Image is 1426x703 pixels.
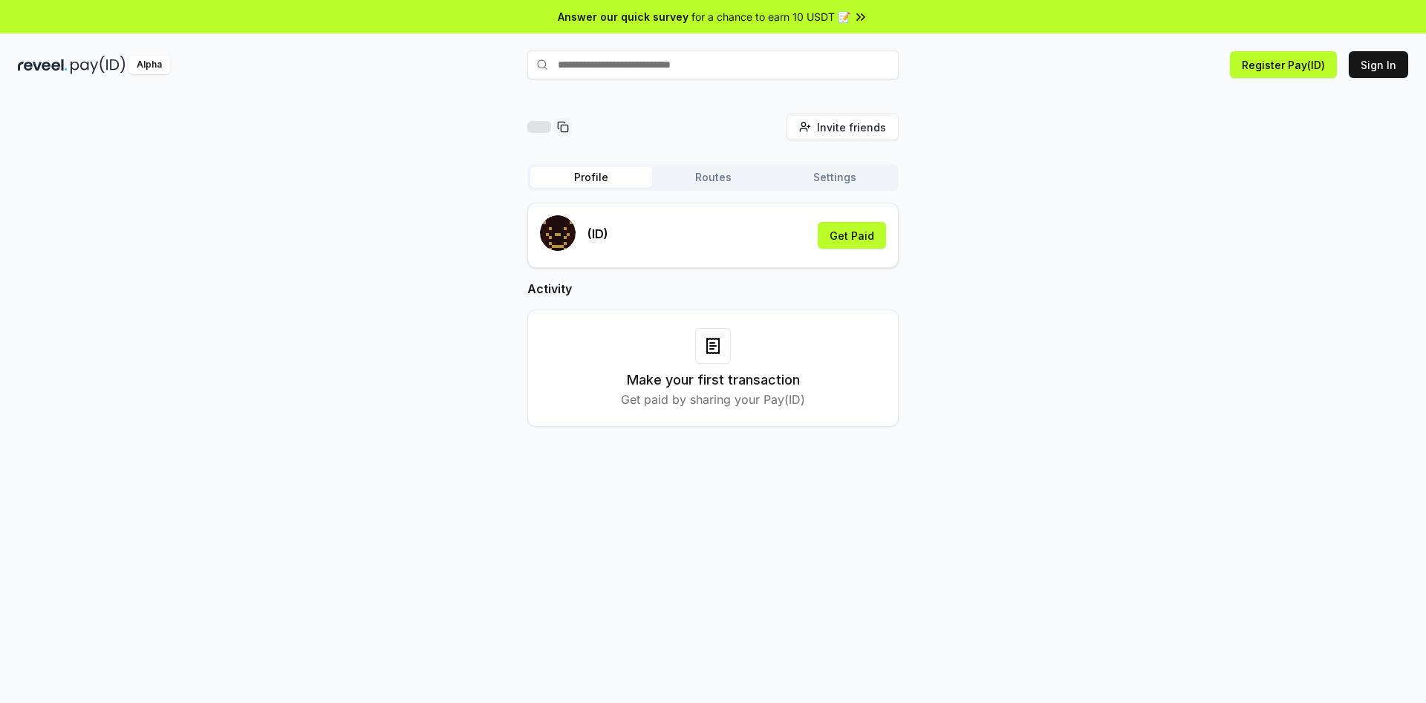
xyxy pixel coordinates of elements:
span: Answer our quick survey [558,9,688,24]
img: pay_id [71,56,126,74]
button: Sign In [1349,51,1408,78]
span: for a chance to earn 10 USDT 📝 [691,9,850,24]
p: Get paid by sharing your Pay(ID) [621,390,805,408]
button: Get Paid [818,222,886,249]
span: Invite friends [817,120,886,135]
button: Settings [774,167,896,188]
button: Invite friends [787,114,899,140]
h2: Activity [527,280,899,298]
button: Profile [530,167,652,188]
p: (ID) [587,225,608,243]
h3: Make your first transaction [627,370,800,390]
div: Alpha [128,56,170,74]
button: Register Pay(ID) [1230,51,1337,78]
img: reveel_dark [18,56,68,74]
button: Routes [652,167,774,188]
